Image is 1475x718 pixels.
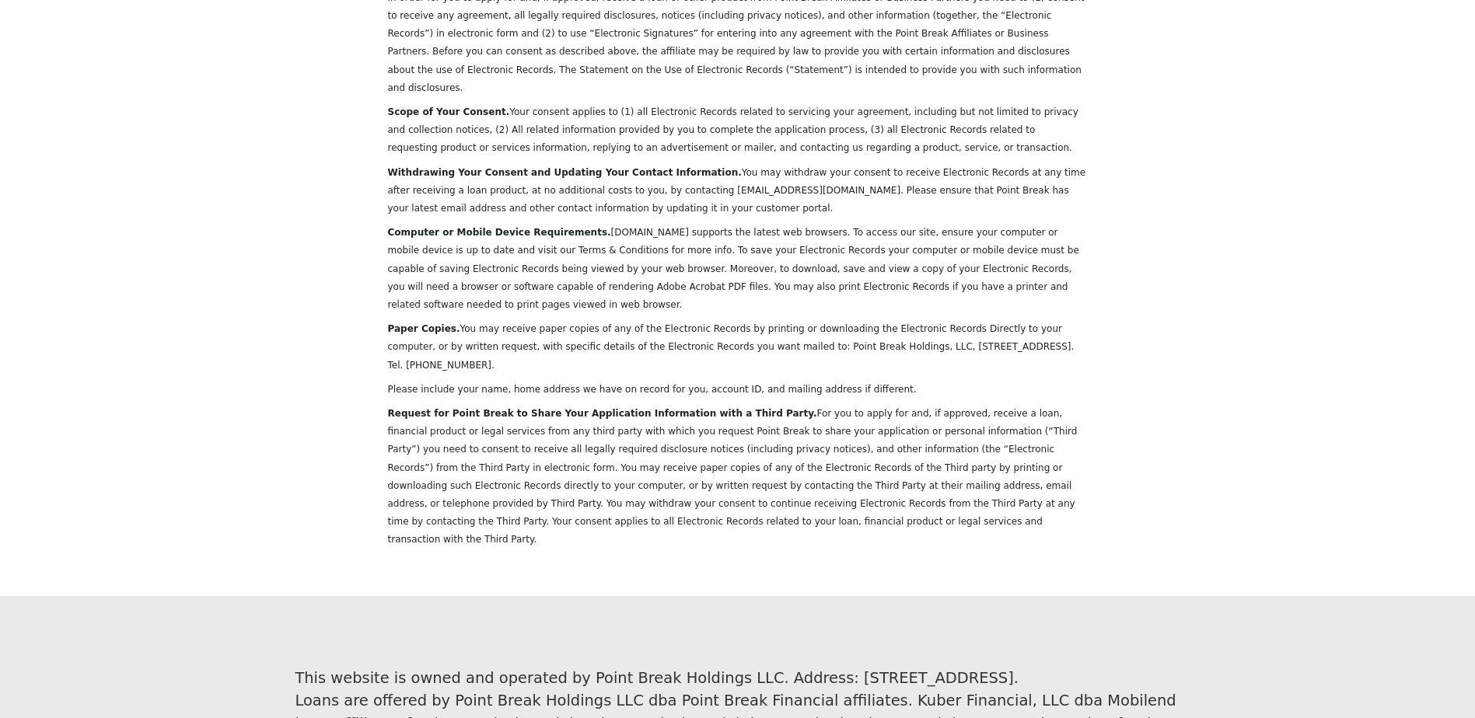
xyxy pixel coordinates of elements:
span: [DOMAIN_NAME] supports the latest web browsers. To access our site, ensure your computer or mobil... [388,227,1079,310]
span: Request for Point Break to Share Your Application Information with a Third Party. [388,408,817,419]
span: You may withdraw your consent to receive Electronic Records at any time after receiving a loan pr... [388,167,1086,214]
span: You may receive paper copies of any of the Electronic Records by printing or downloading the Elec... [388,323,1075,370]
span: Scope of Your Consent. [388,106,510,117]
span: Withdrawing Your Consent and Updating Your Contact Information. [388,167,742,178]
span: Your consent applies to (1) all Electronic Records related to servicing your agreement, including... [388,106,1078,153]
span: Paper Copies. [388,323,460,334]
span: Computer or Mobile Device Requirements. [388,227,611,238]
span: Please include your name, home address we have on record for you, account ID, and mailing address... [388,384,917,395]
